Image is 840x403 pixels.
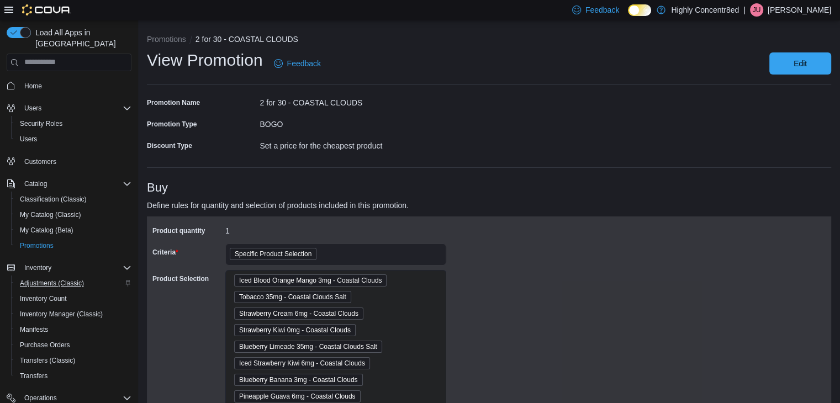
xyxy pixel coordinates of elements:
[20,261,56,274] button: Inventory
[11,192,136,207] button: Classification (Classic)
[15,132,41,146] a: Users
[11,116,136,131] button: Security Roles
[2,100,136,116] button: Users
[24,157,56,166] span: Customers
[753,3,761,17] span: JU
[15,277,131,290] span: Adjustments (Classic)
[11,291,136,306] button: Inventory Count
[11,306,136,322] button: Inventory Manager (Classic)
[24,179,47,188] span: Catalog
[20,261,131,274] span: Inventory
[152,226,205,235] label: Product quantity
[260,94,489,107] div: 2 for 30 - COASTAL CLOUDS
[15,239,131,252] span: Promotions
[31,27,131,49] span: Load All Apps in [GEOGRAPHIC_DATA]
[234,274,387,287] span: Iced Blood Orange Mango 3mg - Coastal Clouds
[15,193,131,206] span: Classification (Classic)
[628,4,651,16] input: Dark Mode
[11,368,136,384] button: Transfers
[20,102,131,115] span: Users
[11,353,136,368] button: Transfers (Classic)
[196,35,298,44] button: 2 for 30 - COASTAL CLOUDS
[768,3,831,17] p: [PERSON_NAME]
[234,291,351,303] span: Tobacco 35mg - Coastal Clouds Salt
[260,115,489,129] div: BOGO
[15,369,131,383] span: Transfers
[15,132,131,146] span: Users
[24,394,57,402] span: Operations
[15,307,131,321] span: Inventory Manager (Classic)
[11,337,136,353] button: Purchase Orders
[15,354,131,367] span: Transfers (Classic)
[147,141,192,150] label: Discount Type
[794,58,807,69] span: Edit
[235,248,311,259] span: Specific Product Selection
[20,102,46,115] button: Users
[2,260,136,275] button: Inventory
[15,117,131,130] span: Security Roles
[15,239,58,252] a: Promotions
[750,3,763,17] div: Justin Urban
[15,208,131,221] span: My Catalog (Classic)
[20,372,47,380] span: Transfers
[15,292,71,305] a: Inventory Count
[234,390,361,402] span: Pineapple Guava 6mg - Coastal Clouds
[15,338,75,352] a: Purchase Orders
[15,354,80,367] a: Transfers (Classic)
[20,310,103,319] span: Inventory Manager (Classic)
[230,248,316,260] span: Specific Product Selection
[15,369,52,383] a: Transfers
[225,222,373,235] div: 1
[287,58,321,69] span: Feedback
[20,177,51,190] button: Catalog
[20,341,70,349] span: Purchase Orders
[22,4,71,15] img: Cova
[2,153,136,169] button: Customers
[11,275,136,291] button: Adjustments (Classic)
[15,323,131,336] span: Manifests
[270,52,325,75] a: Feedback
[11,322,136,337] button: Manifests
[239,391,356,402] span: Pineapple Guava 6mg - Coastal Clouds
[20,241,54,250] span: Promotions
[152,248,178,257] label: Criteria
[743,3,746,17] p: |
[15,338,131,352] span: Purchase Orders
[15,193,91,206] a: Classification (Classic)
[239,374,358,385] span: Blueberry Banana 3mg - Coastal Clouds
[260,137,489,150] div: Set a price for the cheapest product
[11,238,136,253] button: Promotions
[20,279,84,288] span: Adjustments (Classic)
[20,79,46,93] a: Home
[147,34,831,47] nav: An example of EuiBreadcrumbs
[147,181,831,194] h3: Buy
[147,49,263,71] h1: View Promotion
[234,324,356,336] span: Strawberry Kiwi 0mg - Coastal Clouds
[15,323,52,336] a: Manifests
[11,131,136,147] button: Users
[20,294,67,303] span: Inventory Count
[585,4,619,15] span: Feedback
[24,263,51,272] span: Inventory
[15,224,78,237] a: My Catalog (Beta)
[234,341,382,353] span: Blueberry Limeade 35mg - Coastal Clouds Salt
[2,78,136,94] button: Home
[234,374,363,386] span: Blueberry Banana 3mg - Coastal Clouds
[20,195,87,204] span: Classification (Classic)
[20,119,62,128] span: Security Roles
[11,222,136,238] button: My Catalog (Beta)
[20,177,131,190] span: Catalog
[769,52,831,75] button: Edit
[15,277,88,290] a: Adjustments (Classic)
[147,98,200,107] label: Promotion Name
[2,176,136,192] button: Catalog
[15,307,107,321] a: Inventory Manager (Classic)
[15,224,131,237] span: My Catalog (Beta)
[20,155,131,168] span: Customers
[20,226,73,235] span: My Catalog (Beta)
[20,210,81,219] span: My Catalog (Classic)
[20,155,61,168] a: Customers
[239,291,346,303] span: Tobacco 35mg - Coastal Clouds Salt
[671,3,739,17] p: Highly Concentr8ed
